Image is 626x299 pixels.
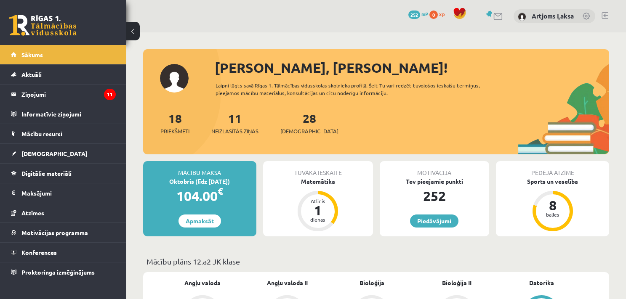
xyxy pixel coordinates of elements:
[408,11,428,17] a: 252 mP
[160,127,189,135] span: Priekšmeti
[11,124,116,143] a: Mācību resursi
[540,212,565,217] div: balles
[216,82,495,97] div: Laipni lūgts savā Rīgas 1. Tālmācības vidusskolas skolnieka profilā. Šeit Tu vari redzēt tuvojošo...
[305,204,330,217] div: 1
[11,65,116,84] a: Aktuāli
[380,177,490,186] div: Tev pieejamie punkti
[529,278,554,287] a: Datorika
[360,278,384,287] a: Bioloģija
[280,111,338,135] a: 28[DEMOGRAPHIC_DATA]
[11,203,116,222] a: Atzīmes
[104,89,116,100] i: 11
[21,209,44,217] span: Atzīmes
[263,161,373,177] div: Tuvākā ieskaite
[11,45,116,64] a: Sākums
[21,85,116,104] legend: Ziņojumi
[267,278,308,287] a: Angļu valoda II
[21,183,116,203] legend: Maksājumi
[184,278,221,287] a: Angļu valoda
[215,58,609,78] div: [PERSON_NAME], [PERSON_NAME]!
[21,71,42,78] span: Aktuāli
[305,217,330,222] div: dienas
[143,177,256,186] div: Oktobris (līdz [DATE])
[540,198,565,212] div: 8
[408,11,420,19] span: 252
[178,214,221,228] a: Apmaksāt
[9,15,77,36] a: Rīgas 1. Tālmācības vidusskola
[21,268,95,276] span: Proktoringa izmēģinājums
[380,161,490,177] div: Motivācija
[21,169,72,177] span: Digitālie materiāli
[496,177,609,233] a: Sports un veselība 8 balles
[429,11,438,19] span: 0
[11,144,116,163] a: [DEMOGRAPHIC_DATA]
[21,130,62,138] span: Mācību resursi
[21,249,57,256] span: Konferences
[160,111,189,135] a: 18Priekšmeti
[21,104,116,124] legend: Informatīvie ziņojumi
[211,111,258,135] a: 11Neizlasītās ziņas
[263,177,373,186] div: Matemātika
[380,186,490,206] div: 252
[11,164,116,183] a: Digitālie materiāli
[21,229,88,236] span: Motivācijas programma
[442,278,471,287] a: Bioloģija II
[11,223,116,242] a: Motivācijas programma
[532,12,574,20] a: Artjoms Ļaksa
[496,177,609,186] div: Sports un veselība
[439,11,445,17] span: xp
[263,177,373,233] a: Matemātika Atlicis 1 dienas
[11,243,116,262] a: Konferences
[218,185,223,197] span: €
[305,198,330,204] div: Atlicis
[143,161,256,177] div: Mācību maksa
[21,51,43,58] span: Sākums
[143,186,256,206] div: 104.00
[410,214,458,228] a: Piedāvājumi
[21,150,88,157] span: [DEMOGRAPHIC_DATA]
[429,11,449,17] a: 0 xp
[280,127,338,135] span: [DEMOGRAPHIC_DATA]
[518,13,526,21] img: Artjoms Ļaksa
[11,183,116,203] a: Maksājumi
[496,161,609,177] div: Pēdējā atzīme
[11,85,116,104] a: Ziņojumi11
[211,127,258,135] span: Neizlasītās ziņas
[147,256,606,267] p: Mācību plāns 12.a2 JK klase
[11,104,116,124] a: Informatīvie ziņojumi
[11,262,116,282] a: Proktoringa izmēģinājums
[421,11,428,17] span: mP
